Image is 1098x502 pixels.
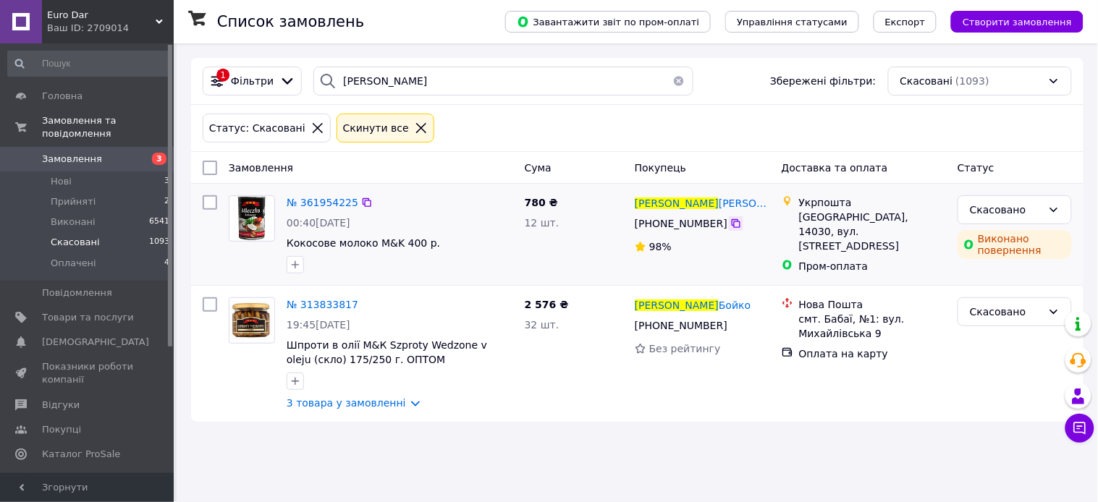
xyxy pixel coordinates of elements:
[799,297,946,312] div: Нова Пошта
[885,17,926,27] span: Експорт
[958,230,1072,259] div: Виконано повернення
[51,175,72,188] span: Нові
[725,11,859,33] button: Управління статусами
[963,17,1072,27] span: Створити замовлення
[51,257,96,270] span: Оплачені
[770,74,876,88] span: Збережені фільтри:
[737,17,848,27] span: Управління статусами
[313,67,693,95] input: Пошук за номером замовлення, ПІБ покупця, номером телефону, Email, номером накладної
[47,9,156,22] span: Euro Dar
[42,286,112,299] span: Повідомлення
[799,312,946,341] div: смт. Бабаї, №1: вул. Михайлівська 9
[635,196,770,210] a: [PERSON_NAME][PERSON_NAME]
[287,319,350,331] span: 19:45[DATE]
[206,120,308,136] div: Статус: Скасовані
[231,74,274,88] span: Фільтри
[42,399,80,412] span: Відгуки
[164,195,169,208] span: 2
[47,22,174,35] div: Ваш ID: 2709014
[970,304,1042,320] div: Скасовано
[525,299,569,310] span: 2 576 ₴
[958,162,994,174] span: Статус
[42,114,174,140] span: Замовлення та повідомлення
[799,195,946,210] div: Укрпошта
[635,298,751,312] a: [PERSON_NAME]Бойко
[632,213,730,234] div: [PHONE_NUMBER]
[664,67,693,95] button: Очистить
[42,423,81,436] span: Покупці
[51,236,100,249] span: Скасовані
[340,120,412,136] div: Cкинути все
[42,90,83,103] span: Головна
[42,448,120,461] span: Каталог ProSale
[42,336,149,349] span: [DEMOGRAPHIC_DATA]
[635,162,686,174] span: Покупець
[782,162,888,174] span: Доставка та оплата
[287,339,487,365] a: Шпроти в олії М&К Szproty Wedzone v oleju (скло) 175/250 г. ОПТОМ
[149,216,169,229] span: 6541
[164,257,169,270] span: 4
[525,217,559,229] span: 12 шт.
[635,299,719,311] span: [PERSON_NAME]
[42,360,134,386] span: Показники роботи компанії
[956,75,990,87] span: (1093)
[287,217,350,229] span: 00:40[DATE]
[1065,414,1094,443] button: Чат з покупцем
[229,301,274,341] img: Фото товару
[649,241,672,252] span: 98%
[164,175,169,188] span: 3
[900,74,953,88] span: Скасовані
[951,11,1084,33] button: Створити замовлення
[42,153,102,166] span: Замовлення
[970,202,1042,218] div: Скасовано
[42,311,134,324] span: Товари та послуги
[7,51,171,77] input: Пошук
[287,397,406,409] a: 3 товара у замовленні
[525,162,552,174] span: Cума
[287,197,358,208] a: № 361954225
[719,299,751,311] span: Бойко
[229,297,275,344] a: Фото товару
[217,13,364,30] h1: Список замовлень
[229,162,293,174] span: Замовлення
[149,236,169,249] span: 1093
[649,343,721,354] span: Без рейтингу
[234,196,269,241] img: Фото товару
[719,197,803,209] span: [PERSON_NAME]
[287,237,440,249] a: Кокосове молоко M&K 400 р.
[51,195,96,208] span: Прийняті
[632,315,730,336] div: [PHONE_NUMBER]
[287,299,358,310] a: № 313833817
[229,195,275,242] a: Фото товару
[51,216,96,229] span: Виконані
[505,11,711,33] button: Завантажити звіт по пром-оплаті
[525,319,559,331] span: 32 шт.
[799,346,946,361] div: Оплата на карту
[635,197,719,209] span: [PERSON_NAME]
[799,210,946,253] div: [GEOGRAPHIC_DATA], 14030, вул. [STREET_ADDRESS]
[937,15,1084,27] a: Створити замовлення
[874,11,937,33] button: Експорт
[152,153,166,165] span: 3
[799,259,946,273] div: Пром-оплата
[525,197,558,208] span: 780 ₴
[517,15,699,28] span: Завантажити звіт по пром-оплаті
